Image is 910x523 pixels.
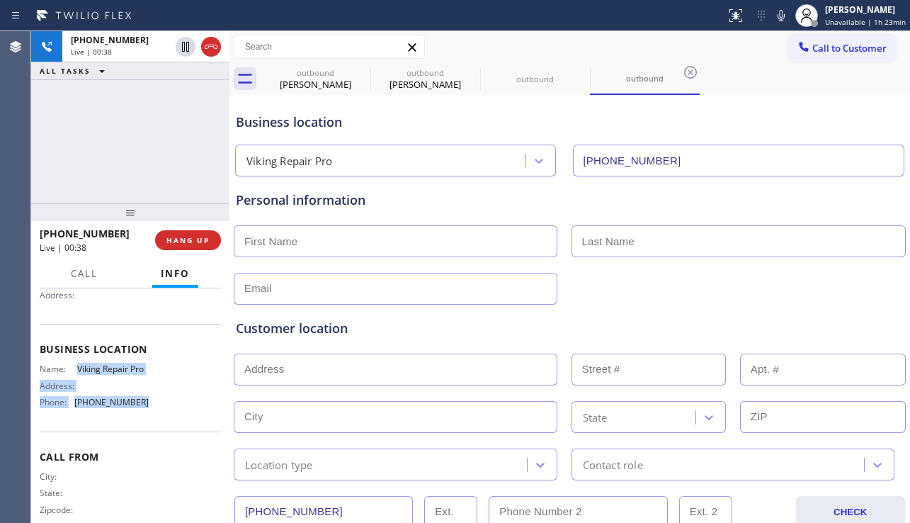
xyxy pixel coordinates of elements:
[262,78,369,91] div: [PERSON_NAME]
[583,456,643,473] div: Contact role
[31,62,119,79] button: ALL TASKS
[234,401,557,433] input: City
[40,471,77,482] span: City:
[74,397,149,407] span: [PHONE_NUMBER]
[740,401,906,433] input: ZIP
[234,273,557,305] input: Email
[482,74,588,84] div: outbound
[155,230,221,250] button: HANG UP
[161,267,190,280] span: Info
[372,63,479,95] div: Monica Cardenas
[246,153,332,169] div: Viking Repair Pro
[40,227,130,240] span: [PHONE_NUMBER]
[262,63,369,95] div: Monica Cardenas
[40,381,77,391] span: Address:
[40,364,77,374] span: Name:
[40,342,221,356] span: Business location
[245,456,313,473] div: Location type
[40,242,86,254] span: Live | 00:38
[176,37,195,57] button: Hold Customer
[62,260,106,288] button: Call
[71,34,149,46] span: [PHONE_NUMBER]
[40,450,221,463] span: Call From
[591,73,698,84] div: outbound
[77,364,148,374] span: Viking Repair Pro
[812,42,887,55] span: Call to Customer
[40,397,74,407] span: Phone:
[234,354,557,386] input: Address
[571,225,906,257] input: Last Name
[201,37,221,57] button: Hang up
[40,488,77,498] span: State:
[236,113,904,132] div: Business location
[571,354,726,386] input: Street #
[234,225,557,257] input: First Name
[71,267,98,280] span: Call
[740,354,906,386] input: Apt. #
[71,47,112,57] span: Live | 00:38
[152,260,198,288] button: Info
[40,505,77,515] span: Zipcode:
[40,66,91,76] span: ALL TASKS
[40,290,77,300] span: Address:
[583,409,608,425] div: State
[787,35,896,62] button: Call to Customer
[771,6,791,26] button: Mute
[262,67,369,78] div: outbound
[573,145,905,176] input: Phone Number
[234,35,424,58] input: Search
[372,78,479,91] div: [PERSON_NAME]
[372,67,479,78] div: outbound
[236,191,904,210] div: Personal information
[236,319,904,338] div: Customer location
[166,235,210,245] span: HANG UP
[825,4,906,16] div: [PERSON_NAME]
[825,17,906,27] span: Unavailable | 1h 23min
